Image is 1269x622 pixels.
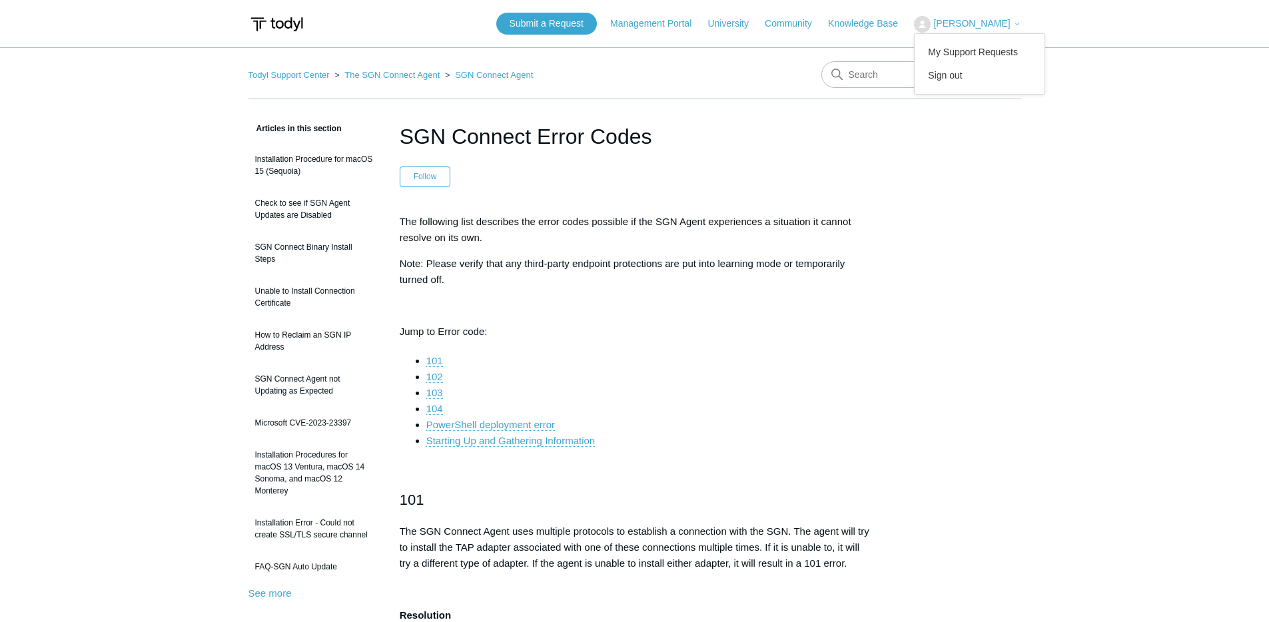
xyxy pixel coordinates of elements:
[400,256,870,288] p: Note: Please verify that any third-party endpoint protections are put into learning mode or tempo...
[828,17,911,31] a: Knowledge Base
[248,234,380,272] a: SGN Connect Binary Install Steps
[400,488,870,511] h2: 101
[915,41,1045,64] a: My Support Requests
[248,366,380,404] a: SGN Connect Agent not Updating as Expected
[442,70,533,80] li: SGN Connect Agent
[496,13,597,35] a: Submit a Request
[610,17,705,31] a: Management Portal
[248,70,332,80] li: Todyl Support Center
[821,61,1021,88] input: Search
[248,587,292,599] a: See more
[248,410,380,436] a: Microsoft CVE-2023-23397
[332,70,442,80] li: The SGN Connect Agent
[707,17,761,31] a: University
[400,214,870,246] p: The following list describes the error codes possible if the SGN Agent experiences a situation it...
[400,324,870,340] p: Jump to Error code:
[248,322,380,360] a: How to Reclaim an SGN IP Address
[765,17,825,31] a: Community
[248,554,380,579] a: FAQ-SGN Auto Update
[455,70,533,80] a: SGN Connect Agent
[400,166,451,186] button: Follow Article
[426,419,555,431] a: PowerShell deployment error
[915,64,1045,87] a: Sign out
[248,124,342,133] span: Articles in this section
[426,435,595,447] a: Starting Up and Gathering Information
[344,70,440,80] a: The SGN Connect Agent
[400,121,870,153] h1: SGN Connect Error Codes
[248,510,380,547] a: Installation Error - Could not create SSL/TLS secure channel
[426,387,443,399] a: 103
[248,442,380,503] a: Installation Procedures for macOS 13 Ventura, macOS 14 Sonoma, and macOS 12 Monterey
[914,16,1021,33] button: [PERSON_NAME]
[400,609,452,621] strong: Resolution
[933,18,1010,29] span: [PERSON_NAME]
[248,147,380,184] a: Installation Procedure for macOS 15 (Sequoia)
[248,70,330,80] a: Todyl Support Center
[248,12,305,37] img: Todyl Support Center Help Center home page
[426,355,443,367] a: 101
[400,523,870,571] p: The SGN Connect Agent uses multiple protocols to establish a connection with the SGN. The agent w...
[426,371,443,383] a: 102
[248,190,380,228] a: Check to see if SGN Agent Updates are Disabled
[248,278,380,316] a: Unable to Install Connection Certificate
[426,403,443,415] a: 104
